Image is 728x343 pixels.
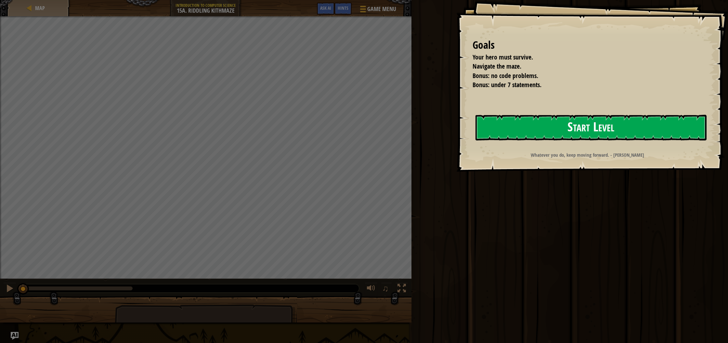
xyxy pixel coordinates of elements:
button: Start Level [475,115,707,140]
span: Game Menu [367,5,396,13]
li: Your hero must survive. [464,53,704,62]
button: Ask AI [317,3,334,15]
li: Navigate the maze. [464,62,704,71]
span: Ask AI [320,5,331,11]
button: ⌘ + P: Pause [3,283,16,296]
button: Game Menu [355,3,400,18]
button: Adjust volume [365,283,378,296]
strong: Whatever you do, keep moving forward. - [PERSON_NAME] [531,152,644,158]
span: Bonus: under 7 statements. [473,80,541,89]
li: Bonus: no code problems. [464,71,704,81]
span: Hints [338,5,348,11]
button: Toggle fullscreen [395,283,408,296]
span: Navigate the maze. [473,62,521,71]
li: Bonus: under 7 statements. [464,80,704,90]
span: Bonus: no code problems. [473,71,538,80]
button: Ask AI [11,332,19,340]
div: Goals [473,38,705,53]
span: ♫ [382,284,389,293]
a: Map [33,5,45,12]
span: Map [35,5,45,12]
span: Your hero must survive. [473,53,533,61]
button: ♫ [381,283,392,296]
